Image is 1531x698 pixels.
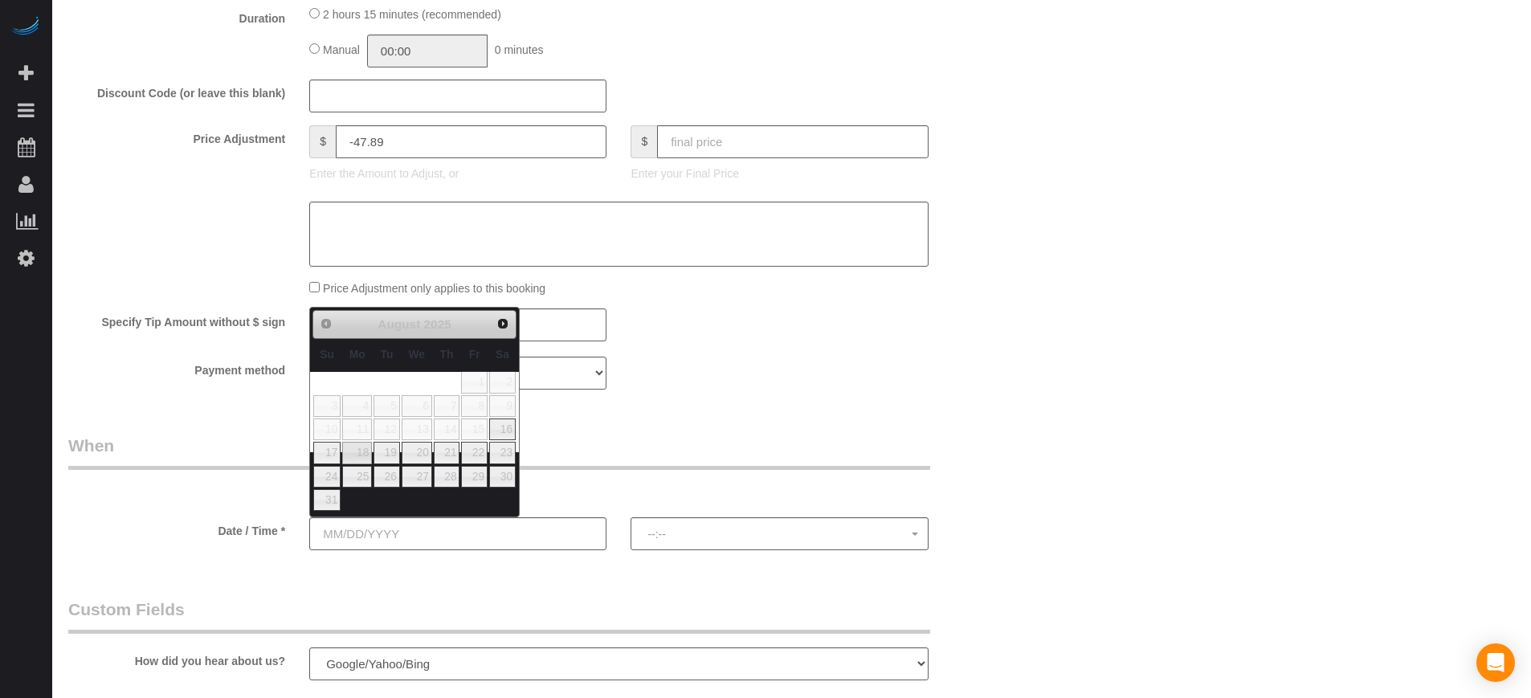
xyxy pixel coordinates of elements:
a: 16 [489,418,516,440]
span: Price Adjustment only applies to this booking [323,282,545,295]
a: 23 [489,442,516,463]
span: 10 [313,418,341,440]
input: final price [657,125,928,158]
label: Discount Code (or leave this blank) [56,80,297,101]
span: Manual [323,43,360,56]
span: Prev [320,317,333,330]
span: 9 [489,395,516,417]
span: Next [496,317,509,330]
span: Wednesday [408,348,425,361]
span: 15 [461,418,487,440]
img: Automaid Logo [10,16,42,39]
span: 2 [489,371,516,393]
a: 24 [313,466,341,488]
span: 8 [461,395,487,417]
span: 7 [434,395,460,417]
span: $ [309,125,336,158]
a: 31 [313,489,341,511]
a: 21 [434,442,460,463]
span: 11 [342,418,372,440]
span: 3 [313,395,341,417]
p: Enter your Final Price [631,165,928,182]
span: 5 [374,395,399,417]
label: Payment method [56,357,297,378]
a: 25 [342,466,372,488]
span: Friday [469,348,480,361]
a: 28 [434,466,460,488]
button: --:-- [631,517,928,550]
span: 6 [402,395,432,417]
span: 13 [402,418,432,440]
span: --:-- [647,528,911,541]
input: MM/DD/YYYY [309,517,606,550]
label: Specify Tip Amount without $ sign [56,308,297,330]
span: 4 [342,395,372,417]
span: Saturday [496,348,509,361]
a: Next [492,312,514,335]
span: August [378,317,420,331]
a: 30 [489,466,516,488]
span: 1 [461,371,487,393]
a: 26 [374,466,399,488]
span: 0 minutes [495,43,544,56]
a: 27 [402,466,432,488]
a: 17 [313,442,341,463]
span: Monday [349,348,365,361]
span: Sunday [320,348,334,361]
span: Tuesday [381,348,394,361]
span: Thursday [440,348,454,361]
a: 29 [461,466,487,488]
a: 19 [374,442,399,463]
a: Prev [315,312,337,335]
p: Enter the Amount to Adjust, or [309,165,606,182]
span: 14 [434,418,460,440]
label: Duration [56,5,297,27]
span: 12 [374,418,399,440]
label: Date / Time * [56,517,297,539]
legend: Custom Fields [68,598,930,634]
span: 2 hours 15 minutes (recommended) [323,8,501,21]
a: 22 [461,442,487,463]
a: 18 [342,442,372,463]
legend: When [68,434,930,470]
span: 2025 [424,317,451,331]
div: Open Intercom Messenger [1476,643,1515,682]
a: 20 [402,442,432,463]
label: How did you hear about us? [56,647,297,669]
span: $ [631,125,657,158]
label: Price Adjustment [56,125,297,147]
